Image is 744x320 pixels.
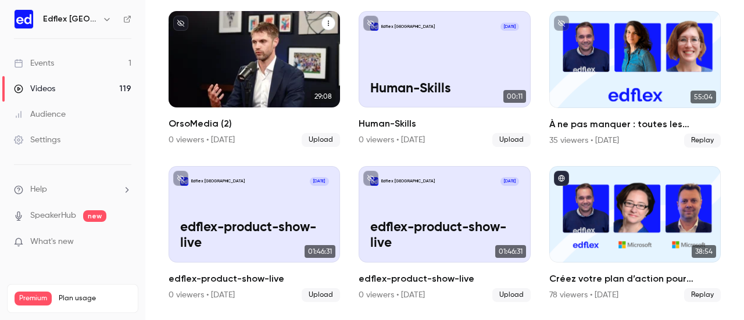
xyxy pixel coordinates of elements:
span: new [83,210,106,222]
span: [DATE] [500,23,520,31]
span: 01:46:31 [305,245,335,258]
p: Edflex [GEOGRAPHIC_DATA] [191,178,245,184]
button: unpublished [173,16,188,31]
span: 55:04 [691,91,716,103]
p: edflex-product-show-live [370,220,519,251]
button: published [554,171,569,186]
h6: Edflex [GEOGRAPHIC_DATA] [43,13,98,25]
span: Plan usage [59,294,131,303]
a: Human-SkillsEdflex [GEOGRAPHIC_DATA][DATE]Human-Skills00:11Human-Skills0 viewers • [DATE]Upload [359,11,530,147]
span: 01:46:31 [495,245,526,258]
iframe: Noticeable Trigger [117,237,131,247]
a: 29:08OrsoMedia (2)0 viewers • [DATE]Upload [169,11,340,147]
div: Settings [14,134,60,146]
a: edflex-product-show-liveEdflex [GEOGRAPHIC_DATA][DATE]edflex-product-show-live01:46:31edflex-prod... [169,166,340,302]
button: unpublished [363,16,378,31]
div: Videos [14,83,55,95]
span: Upload [302,133,340,147]
a: SpeakerHub [30,210,76,222]
div: 78 viewers • [DATE] [549,289,618,301]
h2: edflex-product-show-live [169,272,340,286]
div: Audience [14,109,66,120]
span: Replay [684,134,721,148]
h2: edflex-product-show-live [359,272,530,286]
p: Edflex [GEOGRAPHIC_DATA] [381,178,435,184]
p: Human-Skills [370,81,519,96]
a: 55:04À ne pas manquer : toutes les nouveautés Edflex dévoilées !35 viewers • [DATE]Replay [549,11,721,147]
li: Créez votre plan d’action pour maîtriser l’IA en 90 jours [549,166,721,302]
h2: Human-Skills [359,117,530,131]
div: 0 viewers • [DATE] [359,134,425,146]
h2: À ne pas manquer : toutes les nouveautés Edflex dévoilées ! [549,117,721,131]
div: Events [14,57,54,69]
li: edflex-product-show-live [169,166,340,302]
div: 0 viewers • [DATE] [169,289,235,301]
div: 0 viewers • [DATE] [359,289,425,301]
span: What's new [30,236,74,248]
a: 38:54Créez votre plan d’action pour maîtriser l’IA en 90 jours78 viewers • [DATE]Replay [549,166,721,302]
p: Edflex [GEOGRAPHIC_DATA] [381,24,435,30]
span: Upload [492,288,531,302]
p: edflex-product-show-live [180,220,329,251]
li: help-dropdown-opener [14,184,131,196]
img: Edflex France [15,10,33,28]
li: À ne pas manquer : toutes les nouveautés Edflex dévoilées ! [549,11,721,147]
span: 00:11 [503,90,526,103]
li: OrsoMedia (2) [169,11,340,147]
div: 35 viewers • [DATE] [549,135,619,146]
a: edflex-product-show-liveEdflex [GEOGRAPHIC_DATA][DATE]edflex-product-show-live01:46:31edflex-prod... [359,166,530,302]
span: 29:08 [311,90,335,103]
span: Upload [492,133,531,147]
span: Help [30,184,47,196]
span: 38:54 [692,245,716,258]
h2: Créez votre plan d’action pour maîtriser l’IA en 90 jours [549,272,721,286]
span: Replay [684,288,721,302]
span: [DATE] [500,177,520,186]
li: Human-Skills [359,11,530,147]
li: edflex-product-show-live [359,166,530,302]
span: [DATE] [310,177,329,186]
h2: OrsoMedia (2) [169,117,340,131]
span: Premium [15,292,52,305]
button: unpublished [363,171,378,186]
span: Upload [302,288,340,302]
button: unpublished [173,171,188,186]
button: unpublished [554,16,569,31]
div: 0 viewers • [DATE] [169,134,235,146]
